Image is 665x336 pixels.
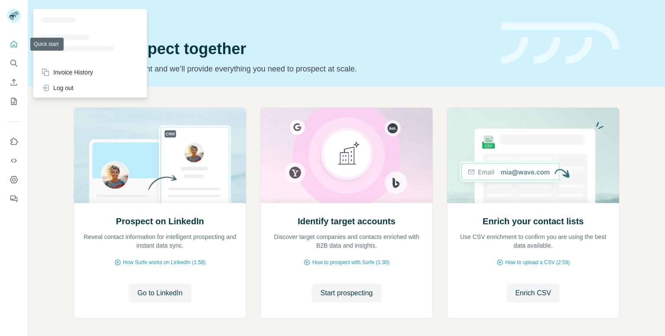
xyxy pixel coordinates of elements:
span: Start prospecting [320,288,373,298]
h2: Identify target accounts [298,215,396,227]
img: banner [501,23,620,65]
span: Go to LinkedIn [137,288,182,298]
p: Use CSV enrichment to confirm you are using the best data available. [456,233,610,250]
h1: Let’s prospect together [74,40,491,58]
div: Quick start [74,16,491,25]
button: Use Surfe API [7,153,21,168]
span: How Surfe works on LinkedIn (1:58) [123,258,206,266]
p: Discover target companies and contacts enriched with B2B data and insights. [269,233,424,250]
button: My lists [7,94,21,109]
span: How to upload a CSV (2:59) [505,258,570,266]
h2: Prospect on LinkedIn [116,215,204,227]
button: Enrich CSV [507,284,560,303]
img: Prospect on LinkedIn [74,108,246,203]
button: Use Surfe on LinkedIn [7,134,21,149]
button: Enrich CSV [7,74,21,90]
img: Identify target accounts [260,108,433,203]
button: Search [7,55,21,71]
p: Pick your starting point and we’ll provide everything you need to prospect at scale. [74,63,491,75]
p: Reveal contact information for intelligent prospecting and instant data sync. [83,233,237,250]
span: How to prospect with Surfe (1:30) [312,258,389,266]
span: Enrich CSV [515,288,551,298]
button: Feedback [7,191,21,207]
div: Invoice History [41,68,93,77]
div: Log out [41,84,74,92]
button: Quick start [7,36,21,52]
button: Start prospecting [312,284,381,303]
img: Enrich your contact lists [447,108,620,203]
h2: Enrich your contact lists [483,215,584,227]
button: Dashboard [7,172,21,187]
button: Go to LinkedIn [129,284,191,303]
